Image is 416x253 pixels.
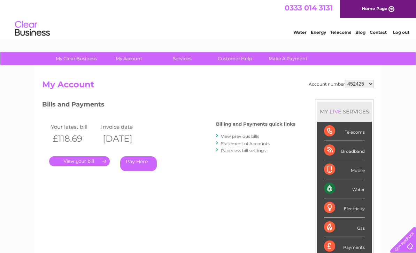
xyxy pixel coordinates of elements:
div: Telecoms [324,122,365,141]
a: Energy [311,30,326,35]
td: Invoice date [99,122,149,132]
th: [DATE] [99,132,149,146]
a: View previous bills [221,134,259,139]
a: Contact [370,30,387,35]
a: Telecoms [330,30,351,35]
a: Water [293,30,307,35]
div: Water [324,179,365,198]
a: Pay Here [120,156,157,171]
a: Paperless bill settings [221,148,266,153]
div: Mobile [324,160,365,179]
a: Blog [355,30,365,35]
img: logo.png [15,18,50,39]
div: Gas [324,218,365,237]
div: Broadband [324,141,365,160]
a: Log out [393,30,409,35]
h4: Billing and Payments quick links [216,121,295,127]
a: Make A Payment [259,52,317,65]
h3: Bills and Payments [42,100,295,112]
div: Account number [309,80,374,88]
th: £118.69 [49,132,99,146]
td: Your latest bill [49,122,99,132]
a: . [49,156,110,166]
div: Clear Business is a trading name of Verastar Limited (registered in [GEOGRAPHIC_DATA] No. 3667643... [44,4,373,34]
a: Customer Help [206,52,264,65]
a: Statement of Accounts [221,141,270,146]
div: Electricity [324,198,365,218]
h2: My Account [42,80,374,93]
div: LIVE [328,108,343,115]
div: MY SERVICES [317,102,372,121]
a: 0333 014 3131 [285,3,333,12]
a: My Account [100,52,158,65]
a: Services [153,52,211,65]
a: My Clear Business [47,52,105,65]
